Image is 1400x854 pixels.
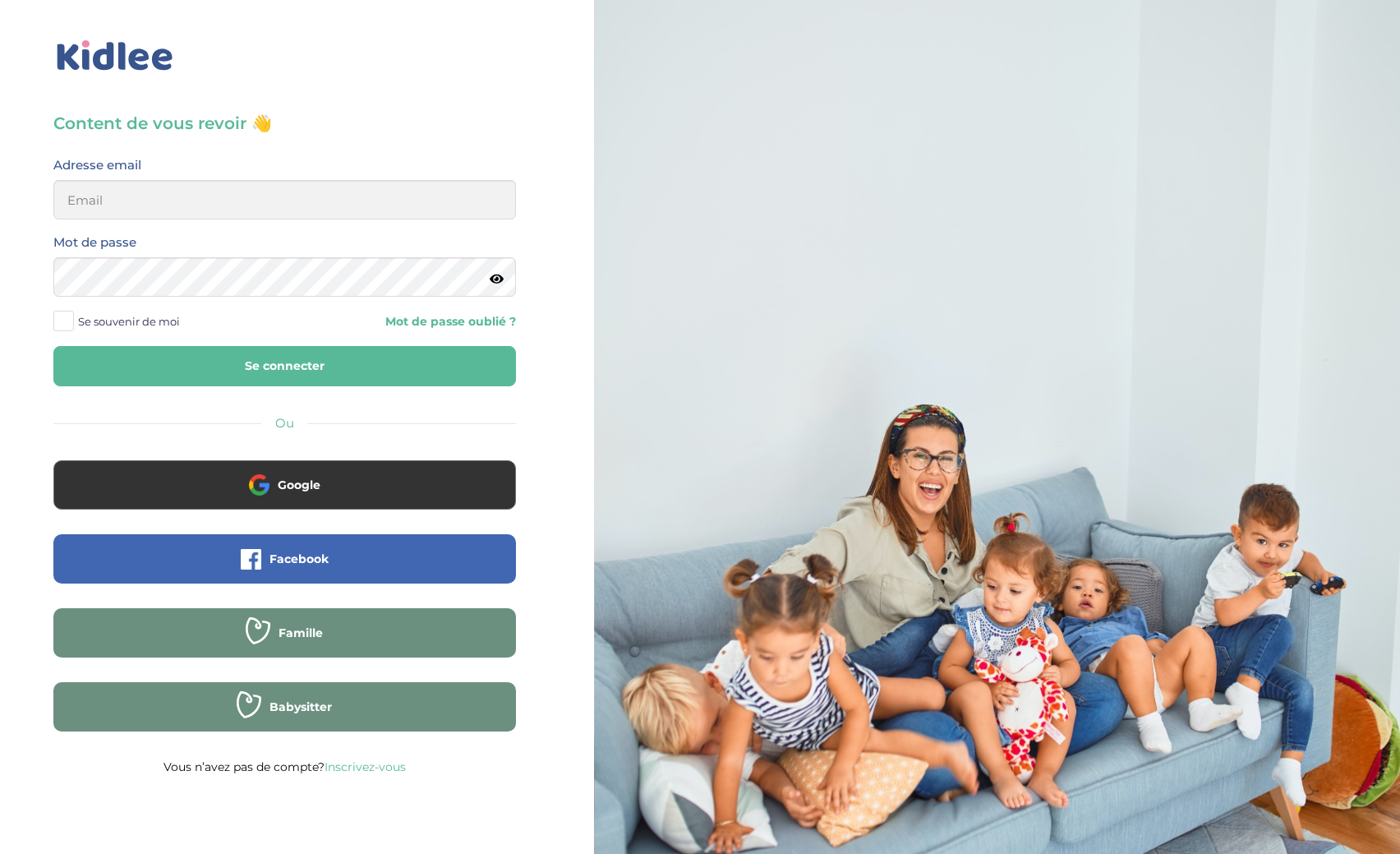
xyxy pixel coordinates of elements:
[53,346,516,386] button: Se connecter
[53,608,516,658] button: Famille
[53,636,516,652] a: Famille
[53,155,141,176] label: Adresse email
[241,549,261,570] img: facebook.png
[53,488,516,504] a: Google
[53,37,177,75] img: logo_kidlee_bleu
[279,625,323,641] span: Famille
[53,534,516,584] button: Facebook
[53,180,516,219] input: Email
[53,756,516,778] p: Vous n’avez pas de compte?
[269,699,332,715] span: Babysitter
[53,710,516,726] a: Babysitter
[53,562,516,578] a: Facebook
[278,477,320,493] span: Google
[249,474,269,495] img: google.png
[269,551,329,567] span: Facebook
[325,759,406,774] a: Inscrivez-vous
[53,460,516,510] button: Google
[275,415,294,431] span: Ou
[78,311,180,332] span: Se souvenir de moi
[297,314,515,330] a: Mot de passe oublié ?
[53,112,516,135] h3: Content de vous revoir 👋
[53,682,516,732] button: Babysitter
[53,232,136,253] label: Mot de passe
